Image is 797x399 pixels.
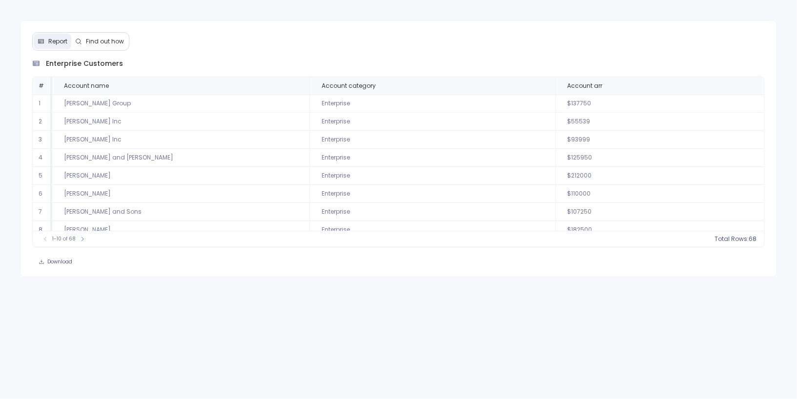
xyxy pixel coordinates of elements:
span: Total Rows: [715,235,749,243]
td: 6 [33,185,52,203]
span: 1-10 of 68 [52,235,76,243]
td: Enterprise [309,203,555,221]
td: Enterprise [309,149,555,167]
td: $107250 [555,203,765,221]
td: [PERSON_NAME] Inc [52,131,309,149]
td: 2 [33,113,52,131]
td: 7 [33,203,52,221]
td: Enterprise [309,113,555,131]
td: 5 [33,167,52,185]
button: Find out how [71,34,128,49]
td: 3 [33,131,52,149]
span: Account category [322,82,376,90]
button: Report [34,34,71,49]
span: Report [48,38,67,45]
td: [PERSON_NAME] and Sons [52,203,309,221]
td: $110000 [555,185,765,203]
span: 68 [749,235,756,243]
td: Enterprise [309,95,555,113]
td: Enterprise [309,167,555,185]
span: Account arr [568,82,603,90]
td: $93999 [555,131,765,149]
td: $212000 [555,167,765,185]
td: Enterprise [309,131,555,149]
td: [PERSON_NAME] [52,167,309,185]
button: Download [32,255,79,269]
span: Account name [64,82,109,90]
span: Download [47,259,72,265]
td: [PERSON_NAME] and [PERSON_NAME] [52,149,309,167]
td: $125950 [555,149,765,167]
span: # [39,81,44,90]
td: [PERSON_NAME] [52,221,309,239]
span: enterprise customers [46,59,123,69]
span: Find out how [86,38,124,45]
td: $182500 [555,221,765,239]
td: [PERSON_NAME] Group [52,95,309,113]
td: 4 [33,149,52,167]
td: 8 [33,221,52,239]
td: $137750 [555,95,765,113]
td: 1 [33,95,52,113]
td: [PERSON_NAME] Inc [52,113,309,131]
td: [PERSON_NAME] [52,185,309,203]
td: $55539 [555,113,765,131]
td: Enterprise [309,221,555,239]
td: Enterprise [309,185,555,203]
